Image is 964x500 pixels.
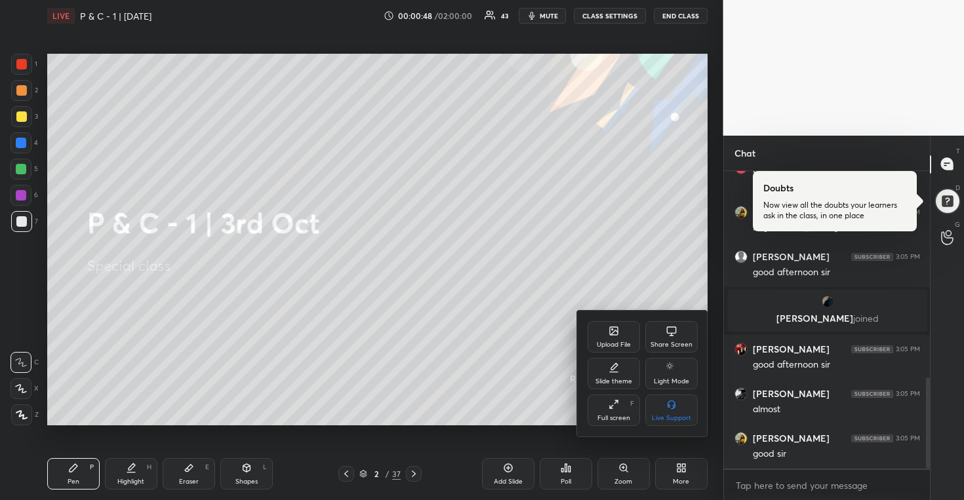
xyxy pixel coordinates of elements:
[652,415,691,421] div: Live Support
[597,341,631,348] div: Upload File
[654,378,689,385] div: Light Mode
[595,378,632,385] div: Slide theme
[651,341,693,348] div: Share Screen
[630,400,634,407] div: F
[597,415,630,421] div: Full screen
